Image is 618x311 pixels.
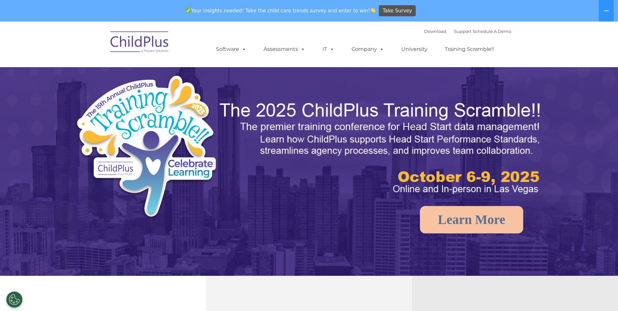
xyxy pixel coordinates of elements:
[473,29,511,34] a: Schedule A Demo
[438,43,500,56] a: Training Scramble!!
[379,5,416,17] a: Take Survey
[209,43,253,56] a: Software
[6,291,22,308] button: Cookies Settings
[383,5,412,17] span: Take Survey
[257,43,312,56] a: Assessments
[454,29,471,34] a: Support
[424,29,511,34] font: |
[316,43,341,56] a: IT
[183,4,378,17] span: Your insights needed! Take the child care trends survey and enter to win!
[424,29,446,34] a: Download
[420,206,523,233] a: Learn More
[395,43,434,56] a: University
[345,43,391,56] a: Company
[107,27,172,59] img: ChildPlus by Procare Solutions
[186,8,191,13] img: ✅
[370,8,375,13] img: 👏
